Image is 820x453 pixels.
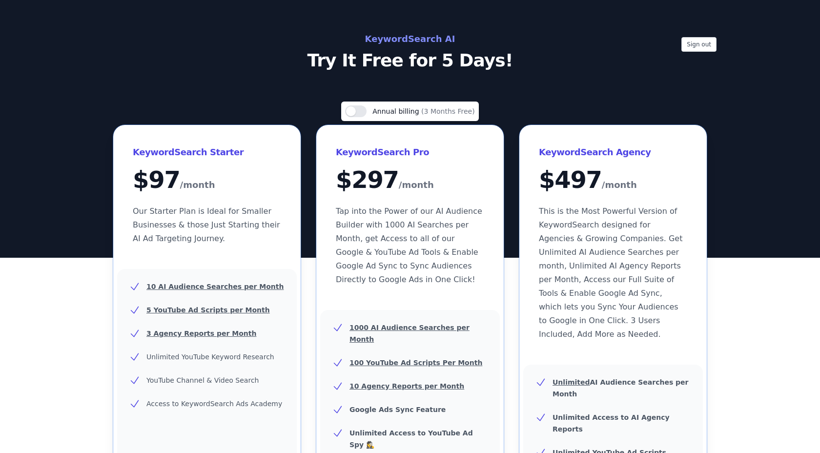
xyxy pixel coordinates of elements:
span: Tap into the Power of our AI Audience Builder with 1000 AI Searches per Month, get Access to all ... [336,206,482,284]
u: 100 YouTube Ad Scripts Per Month [349,359,482,367]
u: Unlimited [553,378,590,386]
h2: KeywordSearch AI [191,31,629,47]
span: /month [602,177,637,193]
button: Sign out [681,37,717,52]
div: $ 297 [336,168,484,193]
u: 3 Agency Reports per Month [146,329,256,337]
span: YouTube Channel & Video Search [146,376,259,384]
div: $ 497 [539,168,687,193]
span: This is the Most Powerful Version of KeywordSearch designed for Agencies & Growing Companies. Get... [539,206,682,339]
span: Access to KeywordSearch Ads Academy [146,400,282,408]
h3: KeywordSearch Starter [133,144,281,160]
h3: KeywordSearch Pro [336,144,484,160]
span: Annual billing [372,107,421,115]
b: AI Audience Searches per Month [553,378,689,398]
b: Unlimited Access to AI Agency Reports [553,413,670,433]
b: Unlimited Access to YouTube Ad Spy 🕵️‍♀️ [349,429,473,449]
span: (3 Months Free) [421,107,475,115]
h3: KeywordSearch Agency [539,144,687,160]
span: Our Starter Plan is Ideal for Smaller Businesses & those Just Starting their AI Ad Targeting Jour... [133,206,280,243]
p: Try It Free for 5 Days! [191,51,629,70]
u: 10 Agency Reports per Month [349,382,464,390]
u: 10 AI Audience Searches per Month [146,283,284,290]
u: 1000 AI Audience Searches per Month [349,324,470,343]
u: 5 YouTube Ad Scripts per Month [146,306,270,314]
span: /month [180,177,215,193]
span: Unlimited YouTube Keyword Research [146,353,274,361]
div: $ 97 [133,168,281,193]
span: /month [399,177,434,193]
b: Google Ads Sync Feature [349,406,446,413]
